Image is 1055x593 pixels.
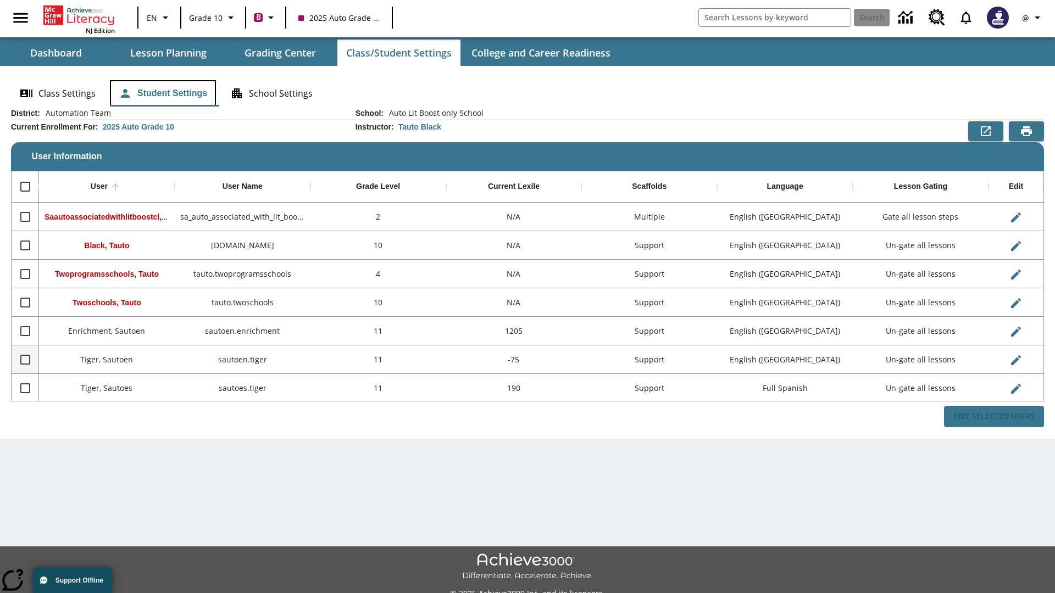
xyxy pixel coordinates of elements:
span: Support Offline [55,577,103,584]
h2: Current Enrollment For : [11,122,98,132]
span: EN [147,12,157,24]
div: Un-gate all lessons [853,260,989,288]
span: Tiger, Sautoen [80,354,133,365]
div: sautoes.tiger [175,374,310,402]
div: 4 [310,260,446,288]
div: 11 [310,345,446,374]
div: Language [767,182,803,192]
button: Student Settings [110,80,216,107]
button: Edit User [1005,378,1027,400]
div: N/A [446,260,582,288]
span: Twoschools, Tauto [73,298,141,307]
span: Black, Tauto [84,241,129,250]
button: Profile/Settings [1015,8,1051,27]
div: English (US) [717,345,853,374]
div: 11 [310,317,446,345]
div: User Information [11,108,1044,428]
div: N/A [446,231,582,260]
div: Support [581,260,717,288]
div: Home [43,3,115,35]
button: Edit User [1005,321,1027,343]
div: Support [581,374,717,402]
div: Edit [1009,182,1023,192]
div: 10 [310,231,446,260]
span: Automation Team [40,108,111,119]
button: Grade: Grade 10, Select a grade [185,8,242,27]
span: Saautoassociatedwithlitboostcl, Saautoassociatedwithlitboostcl [45,211,279,222]
div: Un-gate all lessons [853,288,989,317]
button: Print Preview [1009,121,1044,141]
span: Enrichment, Sautoen [68,326,145,336]
div: 190 [446,374,582,402]
span: B [256,10,261,24]
button: Grading Center [225,40,335,66]
div: 11 [310,374,446,402]
button: Lesson Planning [113,40,223,66]
button: College and Career Readiness [463,40,619,66]
button: Support Offline [33,568,112,593]
div: English (US) [717,203,853,231]
button: Boost Class color is violet red. Change class color [249,8,282,27]
button: Open side menu [4,2,37,34]
div: 2025 Auto Grade 10 [103,121,174,132]
a: Data Center [892,3,922,33]
div: English (US) [717,288,853,317]
button: Edit User [1005,264,1027,286]
div: tauto.twoschools [175,288,310,317]
div: Current Lexile [488,182,540,192]
div: 2 [310,203,446,231]
div: Multiple [581,203,717,231]
div: Tauto Black [398,121,441,132]
a: Notifications [952,3,980,32]
button: Select a new avatar [980,3,1015,32]
div: sa_auto_associated_with_lit_boost_classes [175,203,310,231]
span: User Information [32,152,102,161]
button: Edit User [1005,292,1027,314]
div: English (US) [717,260,853,288]
a: Resource Center, Will open in new tab [922,3,952,32]
span: @ [1022,12,1029,24]
div: Un-gate all lessons [853,345,989,374]
button: School Settings [221,80,321,107]
span: Grade 10 [189,12,223,24]
div: sautoen.tiger [175,345,310,374]
button: Edit User [1005,206,1027,228]
button: Language: EN, Select a language [142,8,177,27]
div: N/A [446,288,582,317]
div: Support [581,345,717,374]
button: Edit User [1005,349,1027,371]
img: Achieve3000 Differentiate Accelerate Achieve [462,553,593,581]
div: N/A [446,203,582,231]
div: -75 [446,345,582,374]
div: English (US) [717,231,853,260]
div: 1205 [446,317,582,345]
div: Un-gate all lessons [853,231,989,260]
span: Auto Lit Boost only School [384,108,484,119]
div: User [91,182,108,192]
a: Home [43,4,115,26]
span: Twoprogramsschools, Tauto [55,270,159,278]
span: Tiger, Sautoes [81,383,132,393]
div: Full Spanish [717,374,853,402]
button: Export to CSV [968,121,1003,141]
div: Lesson Gating [894,182,947,192]
button: Edit User [1005,235,1027,257]
div: Un-gate all lessons [853,317,989,345]
span: 2025 Auto Grade 10 [298,12,380,24]
div: tauto.twoprogramsschools [175,260,310,288]
h2: District : [11,109,40,118]
img: Avatar [987,7,1009,29]
div: Un-gate all lessons [853,374,989,402]
button: Class Settings [11,80,104,107]
button: Class/Student Settings [337,40,460,66]
div: User Name [223,182,263,192]
div: sautoen.enrichment [175,317,310,345]
div: Gate all lesson steps [853,203,989,231]
span: NJ Edition [86,26,115,35]
div: Support [581,231,717,260]
input: search field [699,9,851,26]
div: Support [581,288,717,317]
h2: School : [356,109,384,118]
div: Scaffolds [632,182,667,192]
div: English (US) [717,317,853,345]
